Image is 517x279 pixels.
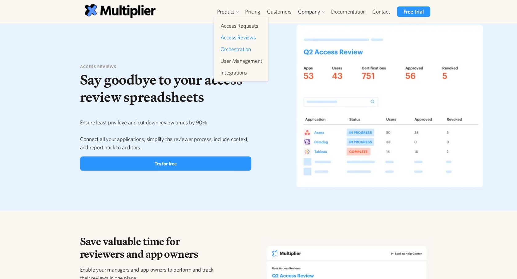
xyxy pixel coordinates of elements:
[218,55,265,67] a: User Management
[327,6,369,17] a: Documentation
[214,6,242,17] div: Product
[80,156,252,171] a: Try for free
[242,6,264,17] a: Pricing
[217,8,234,15] div: Product
[264,6,295,17] a: Customers
[80,233,198,262] span: Save valuable time for reviewers and app owners
[80,118,252,152] p: Ensure least privilege and cut down review times by 90%. Connect all your applications, simplify ...
[218,20,265,31] a: Access Requests
[218,67,265,78] a: Integrations
[295,6,328,17] div: Company
[298,8,320,15] div: Company
[218,32,265,43] a: Access Reviews
[214,17,269,82] nav: Product
[80,71,252,106] h1: Say goodbye to your access review spreadsheets
[80,64,252,70] h6: Access reviews
[397,6,430,17] a: Free trial
[369,6,394,17] a: Contact
[291,19,489,198] img: Desktop and Mobile illustration
[218,44,265,55] a: Orchestration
